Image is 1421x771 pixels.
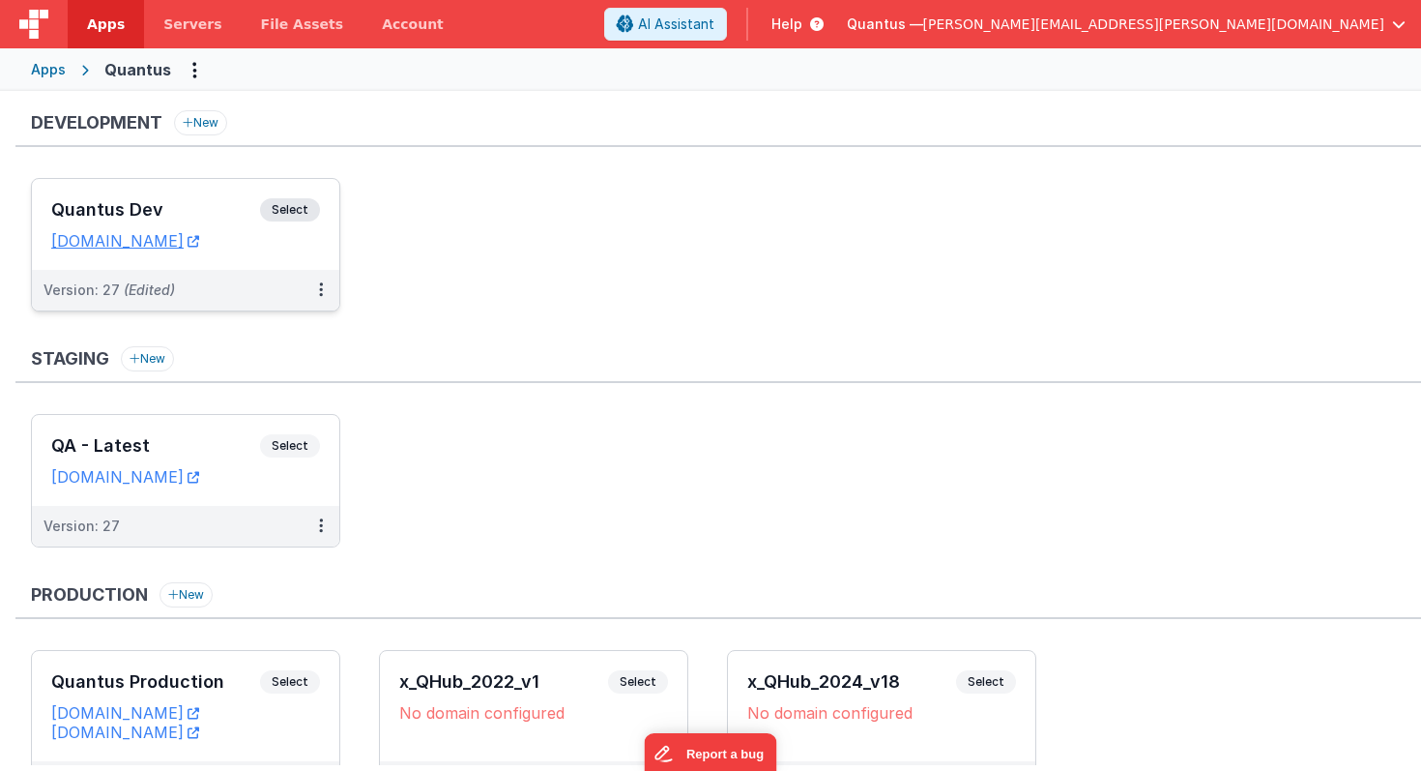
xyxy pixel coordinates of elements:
[771,15,802,34] span: Help
[159,582,213,608] button: New
[163,15,221,34] span: Servers
[638,15,714,34] span: AI Assistant
[261,15,344,34] span: File Assets
[31,349,109,369] h3: Staging
[31,60,66,79] div: Apps
[51,200,260,220] h3: Quantus Dev
[51,467,199,487] a: [DOMAIN_NAME]
[87,15,125,34] span: Apps
[43,517,120,536] div: Version: 27
[121,346,174,371] button: New
[179,54,210,85] button: Options
[847,15,923,34] span: Quantus —
[923,15,1384,34] span: [PERSON_NAME][EMAIL_ADDRESS][PERSON_NAME][DOMAIN_NAME]
[604,8,727,41] button: AI Assistant
[174,110,227,135] button: New
[747,672,956,692] h3: x_QHub_2024_v18
[847,15,1406,34] button: Quantus — [PERSON_NAME][EMAIL_ADDRESS][PERSON_NAME][DOMAIN_NAME]
[43,281,175,300] div: Version: 27
[747,703,1016,723] div: No domain configured
[31,113,162,133] h3: Development
[31,585,148,605] h3: Production
[51,231,199,251] a: [DOMAIN_NAME]
[260,434,320,458] span: Select
[104,58,171,81] div: Quantus
[51,672,260,692] h3: Quantus Production
[51,723,199,742] a: [DOMAIN_NAME]
[608,670,668,694] span: Select
[51,703,199,723] a: [DOMAIN_NAME]
[956,670,1016,694] span: Select
[399,672,608,692] h3: x_QHub_2022_v1
[51,436,260,456] h3: QA - Latest
[399,703,668,723] div: No domain configured
[124,282,175,298] span: (Edited)
[260,198,320,222] span: Select
[260,670,320,694] span: Select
